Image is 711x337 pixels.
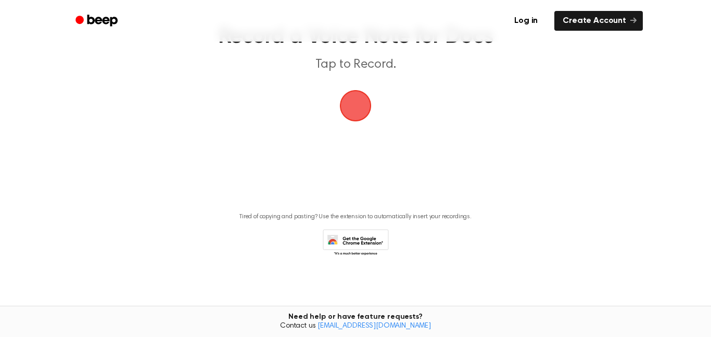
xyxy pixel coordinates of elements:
[6,322,705,331] span: Contact us
[554,11,643,31] a: Create Account
[318,322,431,330] a: [EMAIL_ADDRESS][DOMAIN_NAME]
[340,90,371,121] img: Beep Logo
[156,56,555,73] p: Tap to Record.
[68,11,127,31] a: Beep
[504,9,548,33] a: Log in
[239,213,472,221] p: Tired of copying and pasting? Use the extension to automatically insert your recordings.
